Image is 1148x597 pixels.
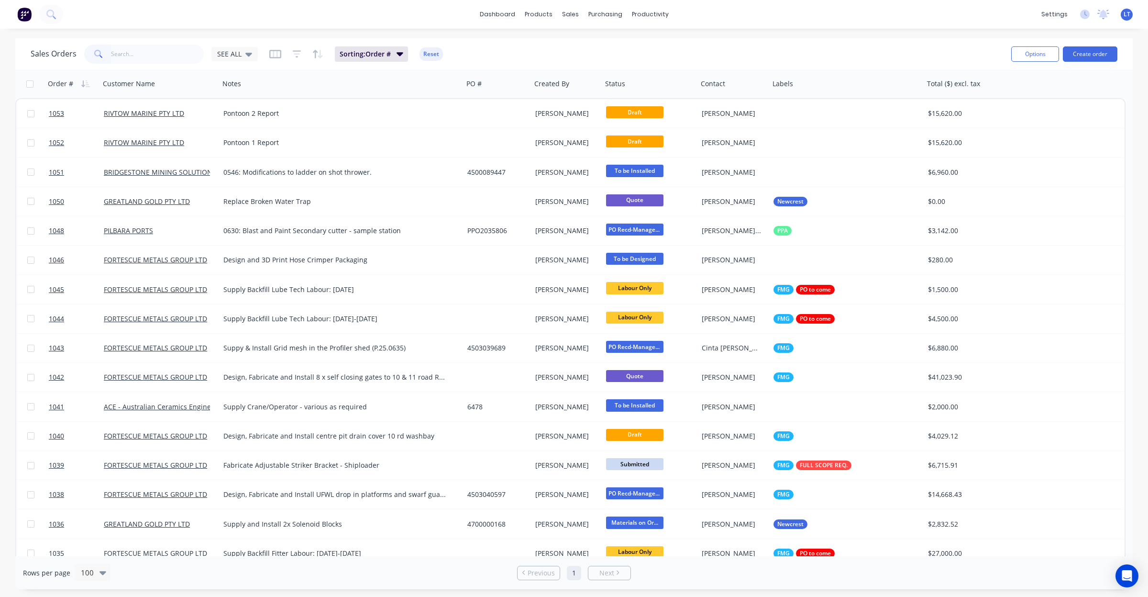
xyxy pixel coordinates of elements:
[557,7,584,22] div: sales
[49,510,104,539] a: 1036
[773,431,794,441] button: FMG
[567,566,581,580] a: Page 1 is your current page
[606,458,663,470] span: Submitted
[49,138,64,147] span: 1052
[599,568,614,578] span: Next
[31,49,77,58] h1: Sales Orders
[535,372,595,382] div: [PERSON_NAME]
[104,372,207,382] a: FORTESCUE METALS GROUP LTD
[528,568,555,578] span: Previous
[419,47,443,61] button: Reset
[223,109,448,118] div: Pontoon 2 Report
[104,519,190,529] a: GREATLAND GOLD PTY LTD
[104,109,184,118] a: RIVTOW MARINE PTY LTD
[773,519,807,529] button: Newcrest
[104,138,184,147] a: RIVTOW MARINE PTY LTD
[535,285,595,294] div: [PERSON_NAME]
[606,106,663,118] span: Draft
[535,138,595,147] div: [PERSON_NAME]
[777,343,790,353] span: FMG
[111,45,204,64] input: Search...
[23,568,70,578] span: Rows per page
[800,285,831,294] span: PO to come
[103,79,155,89] div: Customer Name
[49,226,64,236] span: 1048
[777,490,790,499] span: FMG
[535,402,595,412] div: [PERSON_NAME]
[223,372,448,382] div: Design, Fabricate and Install 8 x self closing gates to 10 & 11 road Radiator gantries
[928,431,1027,441] div: $4,029.12
[606,253,663,265] span: To be Designed
[773,79,793,89] div: Labels
[223,197,448,206] div: Replace Broken Water Trap
[928,519,1027,529] div: $2,832.52
[534,79,569,89] div: Created By
[606,165,663,177] span: To be Installed
[467,168,525,177] div: 4500089447
[702,402,762,412] div: [PERSON_NAME]
[928,138,1027,147] div: $15,620.00
[1037,7,1072,22] div: settings
[777,519,804,529] span: Newcrest
[49,285,64,294] span: 1045
[702,519,762,529] div: [PERSON_NAME]
[606,224,663,236] span: PO Recd-Manager...
[49,304,104,333] a: 1044
[104,343,207,352] a: FORTESCUE METALS GROUP LTD
[605,79,625,89] div: Status
[49,422,104,451] a: 1040
[223,431,448,441] div: Design, Fabricate and Install centre pit drain cover 10 rd washbay
[928,343,1027,353] div: $6,880.00
[702,549,762,558] div: [PERSON_NAME]
[49,187,104,216] a: 1050
[777,226,788,236] span: PPA
[223,402,448,412] div: Supply Crane/Operator - various as required
[588,568,630,578] a: Next page
[606,370,663,382] span: Quote
[773,285,835,294] button: FMGPO to come
[475,7,520,22] a: dashboard
[606,546,663,558] span: Labour Only
[777,197,804,206] span: Newcrest
[927,79,980,89] div: Total ($) excl. tax
[535,549,595,558] div: [PERSON_NAME]
[49,128,104,157] a: 1052
[49,539,104,568] a: 1035
[466,79,482,89] div: PO #
[104,255,207,264] a: FORTESCUE METALS GROUP LTD
[49,334,104,362] a: 1043
[777,549,790,558] span: FMG
[1115,564,1138,587] div: Open Intercom Messenger
[702,372,762,382] div: [PERSON_NAME]
[773,549,835,558] button: FMGPO to come
[535,314,595,324] div: [PERSON_NAME]
[702,255,762,265] div: [PERSON_NAME]
[773,461,851,470] button: FMGFULL SCOPE REQ.
[467,343,525,353] div: 4503039689
[773,197,807,206] button: Newcrest
[49,255,64,265] span: 1046
[104,285,207,294] a: FORTESCUE METALS GROUP LTD
[223,138,448,147] div: Pontoon 1 Report
[217,49,242,59] span: SEE ALL
[777,314,790,324] span: FMG
[49,480,104,509] a: 1038
[606,282,663,294] span: Labour Only
[928,197,1027,206] div: $0.00
[928,314,1027,324] div: $4,500.00
[702,138,762,147] div: [PERSON_NAME]
[702,343,762,353] div: Cinta [PERSON_NAME]
[223,519,448,529] div: Supply and Install 2x Solenoid Blocks
[223,285,448,294] div: Supply Backfill Lube Tech Labour: [DATE]
[773,490,794,499] button: FMG
[773,226,792,236] button: PPA
[702,109,762,118] div: [PERSON_NAME]
[777,431,790,441] span: FMG
[606,312,663,324] span: Labour Only
[800,461,848,470] span: FULL SCOPE REQ.
[800,314,831,324] span: PO to come
[535,490,595,499] div: [PERSON_NAME]
[606,429,663,441] span: Draft
[335,46,408,62] button: Sorting:Order #
[606,135,663,147] span: Draft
